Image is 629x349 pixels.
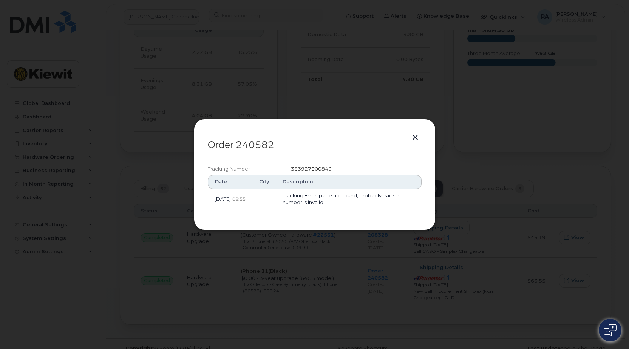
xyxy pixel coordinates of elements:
th: Date [208,175,252,189]
img: Open chat [604,324,617,336]
th: Description [276,175,422,189]
a: Open shipping details in new tab [332,166,338,172]
span: 333927000849 [291,166,332,172]
div: Tracking Number [208,165,291,174]
span: 08:55 [232,196,246,202]
p: Order 240582 [208,140,422,149]
span: [DATE] [215,196,231,202]
th: City [252,175,276,189]
td: Tracking Error: page not found, probably tracking number is invalid [276,189,422,209]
